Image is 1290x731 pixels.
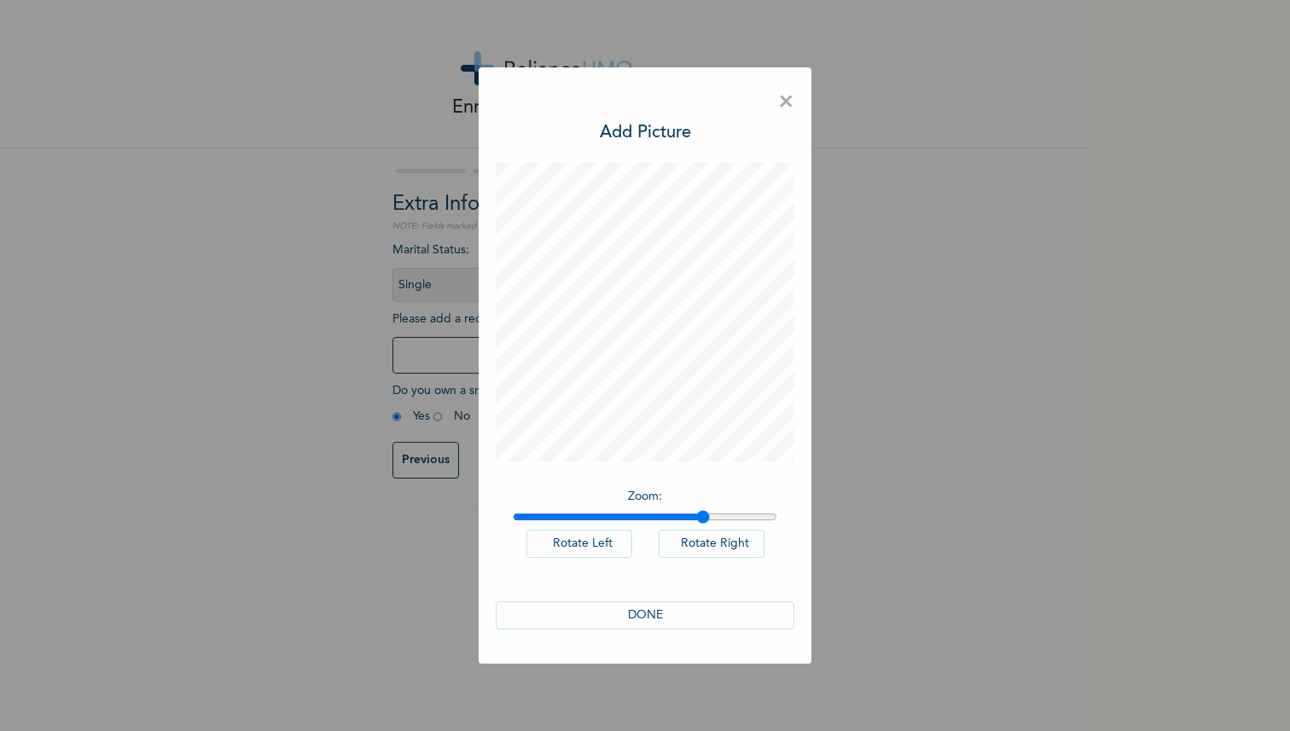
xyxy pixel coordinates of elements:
[526,530,632,558] button: Rotate Left
[778,84,794,120] span: ×
[513,488,777,506] p: Zoom :
[659,530,764,558] button: Rotate Right
[496,601,794,629] button: DONE
[392,313,700,382] span: Please add a recent Passport Photograph
[600,120,691,146] h3: Add Picture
